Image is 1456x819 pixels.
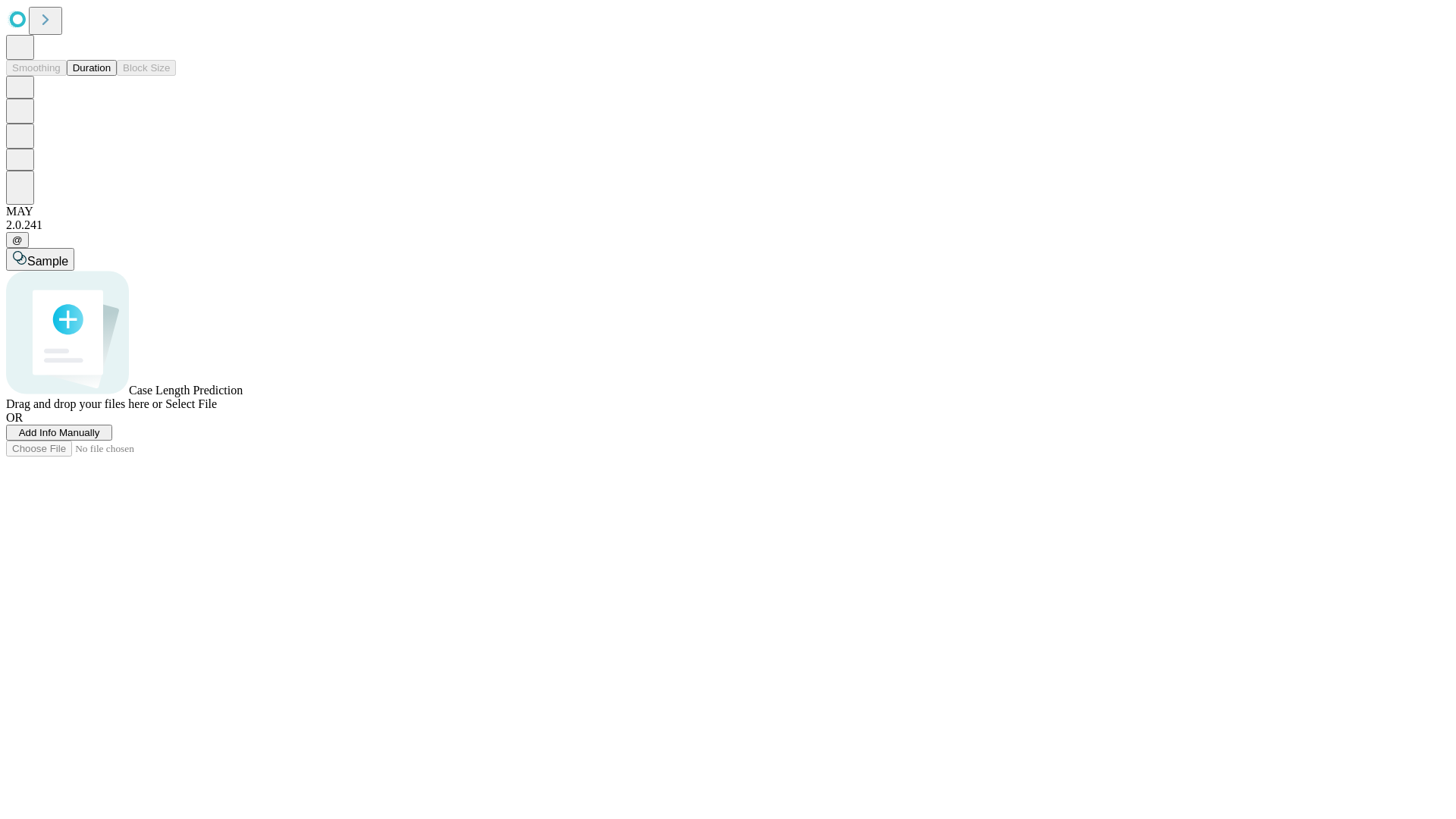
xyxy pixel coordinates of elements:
[6,60,67,76] button: Smoothing
[12,234,23,246] span: @
[129,384,243,397] span: Case Length Prediction
[6,425,112,441] button: Add Info Manually
[6,411,23,424] span: OR
[6,218,1450,232] div: 2.0.241
[6,248,74,271] button: Sample
[117,60,176,76] button: Block Size
[6,232,29,248] button: @
[19,427,100,438] span: Add Info Manually
[165,397,217,410] span: Select File
[6,397,162,410] span: Drag and drop your files here or
[27,255,68,268] span: Sample
[67,60,117,76] button: Duration
[6,205,1450,218] div: MAY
